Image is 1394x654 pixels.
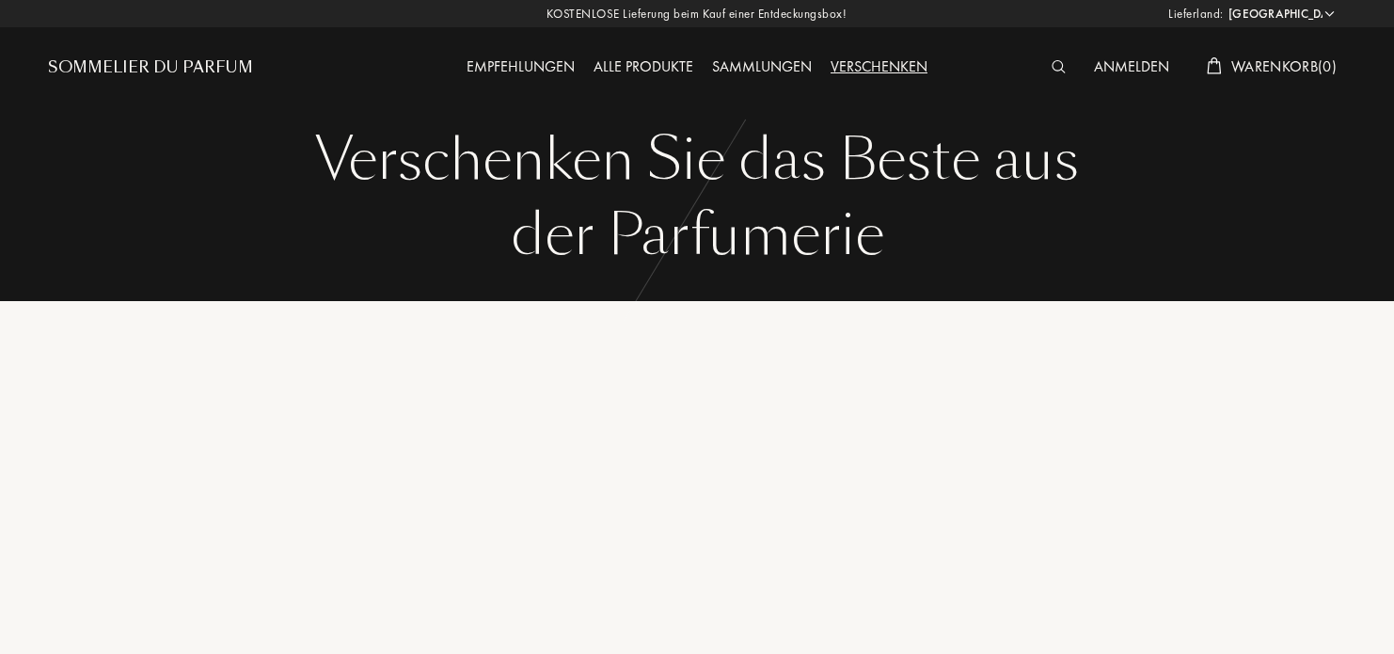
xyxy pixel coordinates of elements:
[457,56,584,80] div: Empfehlungen
[1085,56,1179,76] a: Anmelden
[584,56,703,76] a: Alle Produkte
[1085,56,1179,80] div: Anmelden
[703,56,821,76] a: Sammlungen
[703,56,821,80] div: Sammlungen
[62,198,1332,273] div: der Parfumerie
[821,56,937,76] a: Verschenken
[821,56,937,80] div: Verschenken
[1231,56,1337,76] span: Warenkorb ( 0 )
[1052,60,1066,73] img: search_icn_white.svg
[48,56,253,79] a: Sommelier du Parfum
[1168,5,1224,24] span: Lieferland:
[584,56,703,80] div: Alle Produkte
[1207,57,1222,74] img: cart_white.svg
[457,56,584,76] a: Empfehlungen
